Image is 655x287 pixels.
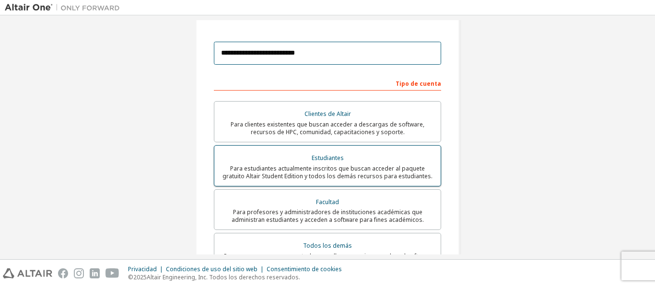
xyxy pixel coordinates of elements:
[304,110,351,118] font: Clientes de Altair
[3,268,52,278] img: altair_logo.svg
[105,268,119,278] img: youtube.svg
[128,265,157,273] font: Privacidad
[232,208,424,224] font: Para profesores y administradores de instituciones académicas que administran estudiantes y acced...
[267,265,342,273] font: Consentimiento de cookies
[5,3,125,12] img: Altair Uno
[58,268,68,278] img: facebook.svg
[303,241,352,250] font: Todos los demás
[224,252,432,268] font: Para personas, empresas y todos aquellos que quieran probar el software de Altair y explorar nues...
[312,154,344,162] font: Estudiantes
[74,268,84,278] img: instagram.svg
[147,273,300,281] font: Altair Engineering, Inc. Todos los derechos reservados.
[396,80,441,88] font: Tipo de cuenta
[90,268,100,278] img: linkedin.svg
[316,198,339,206] font: Facultad
[222,164,433,180] font: Para estudiantes actualmente inscritos que buscan acceder al paquete gratuito Altair Student Edit...
[133,273,147,281] font: 2025
[166,265,257,273] font: Condiciones de uso del sitio web
[231,120,424,136] font: Para clientes existentes que buscan acceder a descargas de software, recursos de HPC, comunidad, ...
[128,273,133,281] font: ©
